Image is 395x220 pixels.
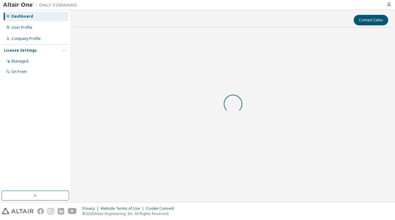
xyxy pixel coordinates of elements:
[48,208,54,214] img: instagram.svg
[11,69,27,74] div: On Prem
[11,59,28,64] div: Managed
[4,48,37,53] div: License Settings
[3,2,80,8] img: Altair One
[11,36,41,41] div: Company Profile
[146,206,178,211] div: Cookie Consent
[58,208,64,214] img: linkedin.svg
[68,208,77,214] img: youtube.svg
[37,208,44,214] img: facebook.svg
[11,25,32,30] div: User Profile
[11,14,33,19] div: Dashboard
[354,15,388,25] button: Contact Sales
[82,211,178,216] p: © 2025 Altair Engineering, Inc. All Rights Reserved.
[101,206,146,211] div: Website Terms of Use
[82,206,101,211] div: Privacy
[2,208,34,214] img: altair_logo.svg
